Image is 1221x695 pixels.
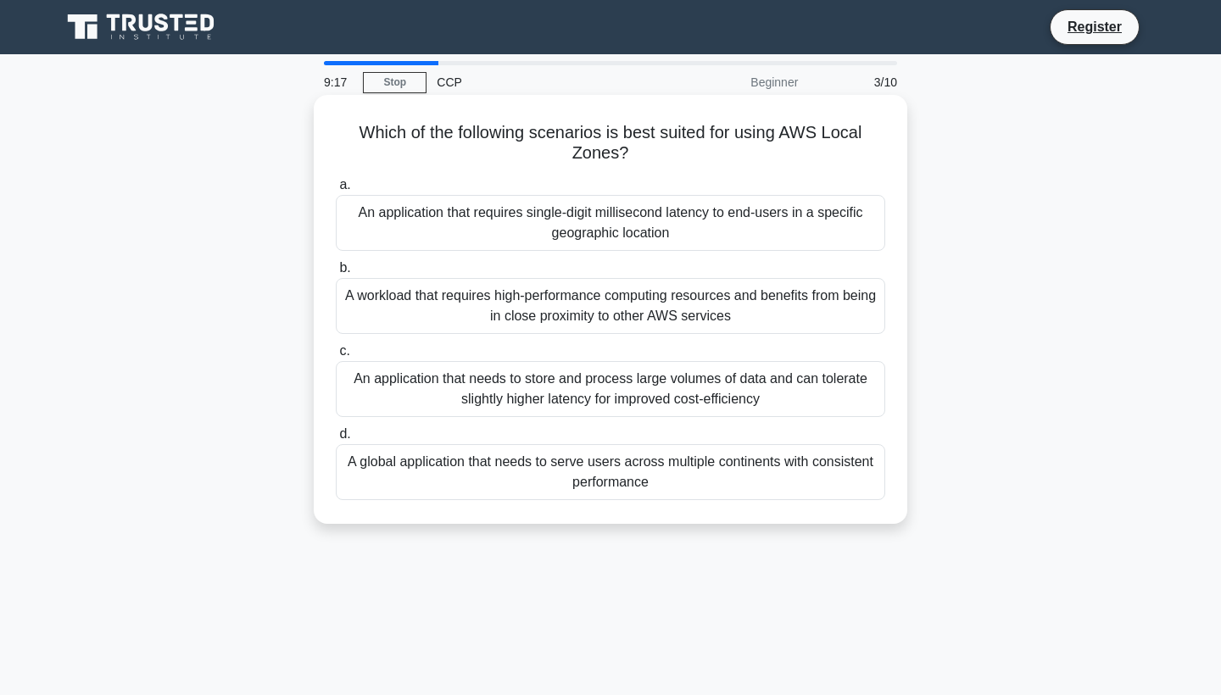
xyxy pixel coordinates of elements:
span: c. [339,343,349,358]
h5: Which of the following scenarios is best suited for using AWS Local Zones? [334,122,887,164]
div: A global application that needs to serve users across multiple continents with consistent perform... [336,444,885,500]
div: A workload that requires high-performance computing resources and benefits from being in close pr... [336,278,885,334]
a: Register [1057,16,1132,37]
div: An application that requires single-digit millisecond latency to end-users in a specific geograph... [336,195,885,251]
div: 3/10 [808,65,907,99]
div: CCP [427,65,660,99]
div: 9:17 [314,65,363,99]
a: Stop [363,72,427,93]
span: a. [339,177,350,192]
div: An application that needs to store and process large volumes of data and can tolerate slightly hi... [336,361,885,417]
div: Beginner [660,65,808,99]
span: b. [339,260,350,275]
span: d. [339,426,350,441]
